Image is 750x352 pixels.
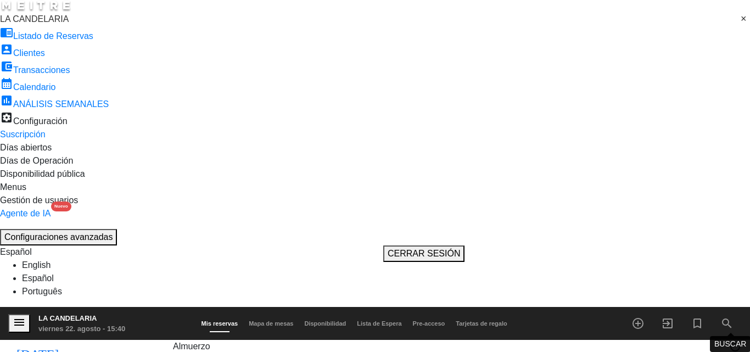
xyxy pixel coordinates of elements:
[299,320,352,327] span: Disponibilidad
[243,320,299,327] span: Mapa de mesas
[720,317,734,330] i: search
[51,202,71,211] div: Nuevo
[661,317,674,330] i: exit_to_app
[450,320,512,327] span: Tarjetas de regalo
[8,314,30,333] button: menu
[741,13,750,26] span: Clear all
[13,316,26,329] i: menu
[22,273,54,283] a: Español
[691,317,704,330] i: turned_in_not
[173,342,210,351] span: Almuerzo
[407,320,451,327] span: Pre-acceso
[22,287,62,296] a: Português
[351,320,407,327] span: Lista de Espera
[196,320,244,327] span: Mis reservas
[383,245,464,262] button: CERRAR SESIÓN
[631,317,645,330] i: add_circle_outline
[38,323,125,334] div: viernes 22. agosto - 15:40
[38,313,125,324] div: LA CANDELARIA
[22,260,51,270] a: English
